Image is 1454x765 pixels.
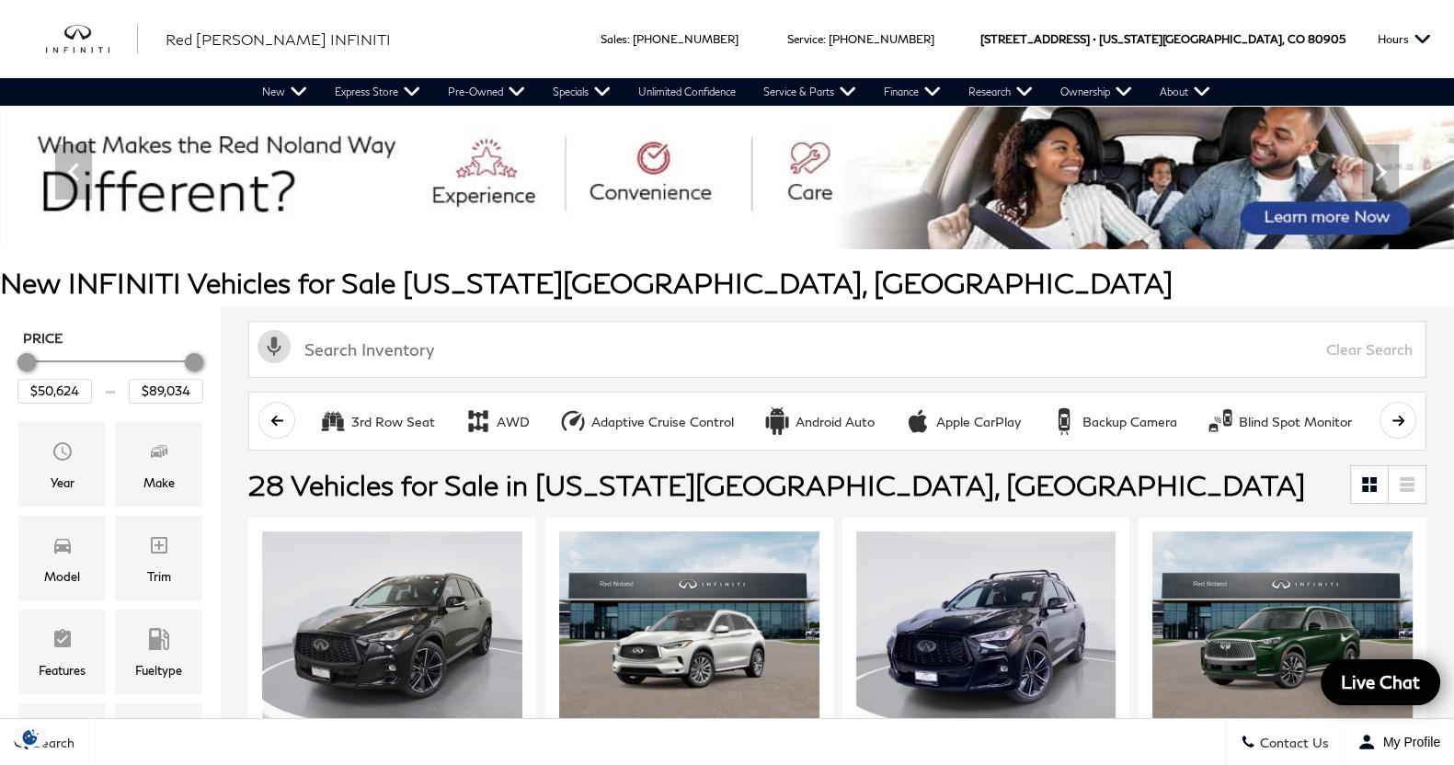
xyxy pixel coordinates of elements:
[980,32,1345,46] a: [STREET_ADDRESS] • [US_STATE][GEOGRAPHIC_DATA], CO 80905
[52,436,74,473] span: Year
[18,610,106,694] div: FeaturesFeatures
[18,422,106,507] div: YearYear
[624,78,750,106] a: Unlimited Confidence
[262,531,522,726] img: 2025 INFINITI QX50 SPORT AWD
[856,531,1116,726] img: 2025 INFINITI QX50 SPORT AWD
[23,330,198,347] h5: Price
[1047,78,1146,106] a: Ownership
[321,78,434,106] a: Express Store
[1196,402,1362,440] button: Blind Spot MonitorBlind Spot Monitor
[559,407,587,435] div: Adaptive Cruise Control
[808,215,827,234] span: Go to slide 8
[654,215,672,234] span: Go to slide 2
[115,422,202,507] div: MakeMake
[955,78,1047,106] a: Research
[627,32,630,46] span: :
[539,78,624,106] a: Specials
[147,566,171,587] div: Trim
[17,353,36,371] div: Minimum Price
[1380,402,1416,439] button: scroll right
[18,516,106,600] div: ModelModel
[1152,531,1413,726] img: 2026 INFINITI QX60 LUXE AWD
[115,516,202,600] div: TrimTrim
[248,78,321,106] a: New
[351,414,435,430] div: 3rd Row Seat
[680,215,698,234] span: Go to slide 3
[1050,407,1078,435] div: Backup Camera
[1239,414,1352,430] div: Blind Spot Monitor
[731,215,750,234] span: Go to slide 5
[248,78,1224,106] nav: Main Navigation
[904,407,932,435] div: Apple CarPlay
[1207,407,1234,435] div: Blind Spot Monitor
[829,32,934,46] a: [PHONE_NUMBER]
[591,414,734,430] div: Adaptive Cruise Control
[823,32,826,46] span: :
[309,402,445,440] button: 3rd Row Seat3rd Row Seat
[9,727,52,747] img: Opt-Out Icon
[258,402,295,439] button: scroll left
[44,566,80,587] div: Model
[1255,735,1329,750] span: Contact Us
[1146,78,1224,106] a: About
[633,32,738,46] a: [PHONE_NUMBER]
[757,215,775,234] span: Go to slide 6
[1040,402,1187,440] button: Backup CameraBackup Camera
[248,321,1426,378] input: Search Inventory
[783,215,801,234] span: Go to slide 7
[787,32,823,46] span: Service
[258,330,291,363] svg: Click to toggle on voice search
[1321,659,1440,705] a: Live Chat
[894,402,1031,440] button: Apple CarPlayApple CarPlay
[628,215,647,234] span: Go to slide 1
[601,32,627,46] span: Sales
[46,25,138,54] img: INFINITI
[1082,414,1177,430] div: Backup Camera
[46,25,138,54] a: infiniti
[454,402,540,440] button: AWDAWD
[52,530,74,566] span: Model
[763,407,791,435] div: Android Auto
[1344,719,1454,765] button: Open user profile menu
[559,531,819,726] img: 2025 INFINITI QX50 LUXE AWD
[17,347,203,403] div: Price
[705,215,724,234] span: Go to slide 4
[166,30,391,48] span: Red [PERSON_NAME] INFINITI
[52,623,74,660] span: Features
[1332,670,1429,693] span: Live Chat
[135,660,182,680] div: Fueltype
[148,623,170,660] span: Fueltype
[55,144,92,200] div: Previous
[129,379,203,403] input: Maximum
[39,660,86,680] div: Features
[51,473,74,493] div: Year
[434,78,539,106] a: Pre-Owned
[1376,735,1440,749] span: My Profile
[185,353,203,371] div: Maximum Price
[248,468,1305,501] span: 28 Vehicles for Sale in [US_STATE][GEOGRAPHIC_DATA], [GEOGRAPHIC_DATA]
[17,379,92,403] input: Minimum
[796,414,875,430] div: Android Auto
[319,407,347,435] div: 3rd Row Seat
[936,414,1021,430] div: Apple CarPlay
[549,402,744,440] button: Adaptive Cruise ControlAdaptive Cruise Control
[750,78,870,106] a: Service & Parts
[29,735,74,750] span: Search
[753,402,885,440] button: Android AutoAndroid Auto
[9,727,52,747] section: Click to Open Cookie Consent Modal
[148,530,170,566] span: Trim
[1362,144,1399,200] div: Next
[497,414,530,430] div: AWD
[143,473,175,493] div: Make
[870,78,955,106] a: Finance
[148,436,170,473] span: Make
[166,29,391,51] a: Red [PERSON_NAME] INFINITI
[115,610,202,694] div: FueltypeFueltype
[464,407,492,435] div: AWD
